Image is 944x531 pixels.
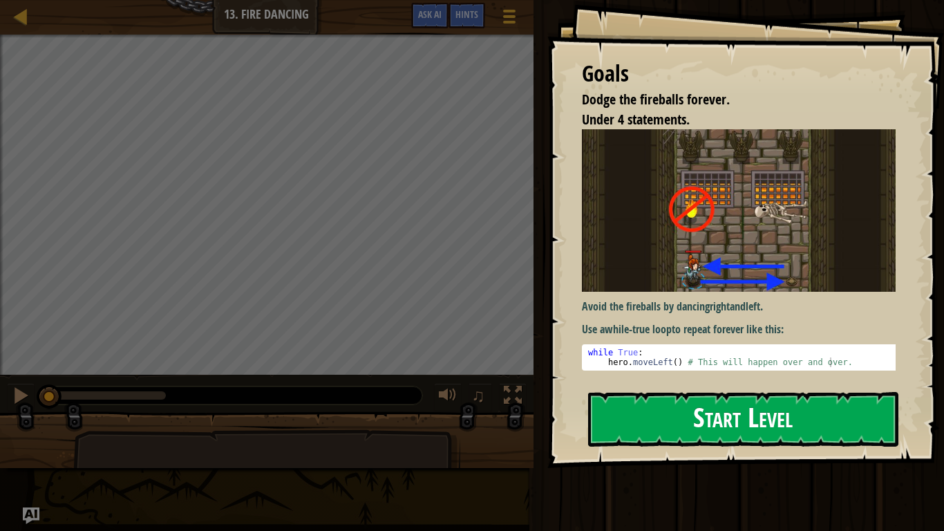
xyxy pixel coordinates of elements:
li: Under 4 statements. [565,110,892,130]
span: Under 4 statements. [582,110,690,129]
strong: while-true loop [605,322,672,337]
span: Hints [455,8,478,21]
div: Goals [582,58,896,90]
strong: left [746,299,760,314]
strong: right [710,299,730,314]
li: Dodge the fireballs forever. [565,90,892,110]
span: ♫ [471,385,485,406]
img: Fire dancing [582,129,906,292]
button: Ask AI [23,507,39,524]
button: Show game menu [492,3,527,35]
button: ♫ [469,383,492,411]
button: Ctrl + P: Pause [7,383,35,411]
span: Dodge the fireballs forever. [582,90,730,109]
button: Adjust volume [434,383,462,411]
button: Toggle fullscreen [499,383,527,411]
span: Ask AI [418,8,442,21]
p: Use a to repeat forever like this: [582,322,906,337]
button: Start Level [588,392,898,447]
button: Ask AI [411,3,449,28]
p: Avoid the fireballs by dancing and . [582,299,906,315]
